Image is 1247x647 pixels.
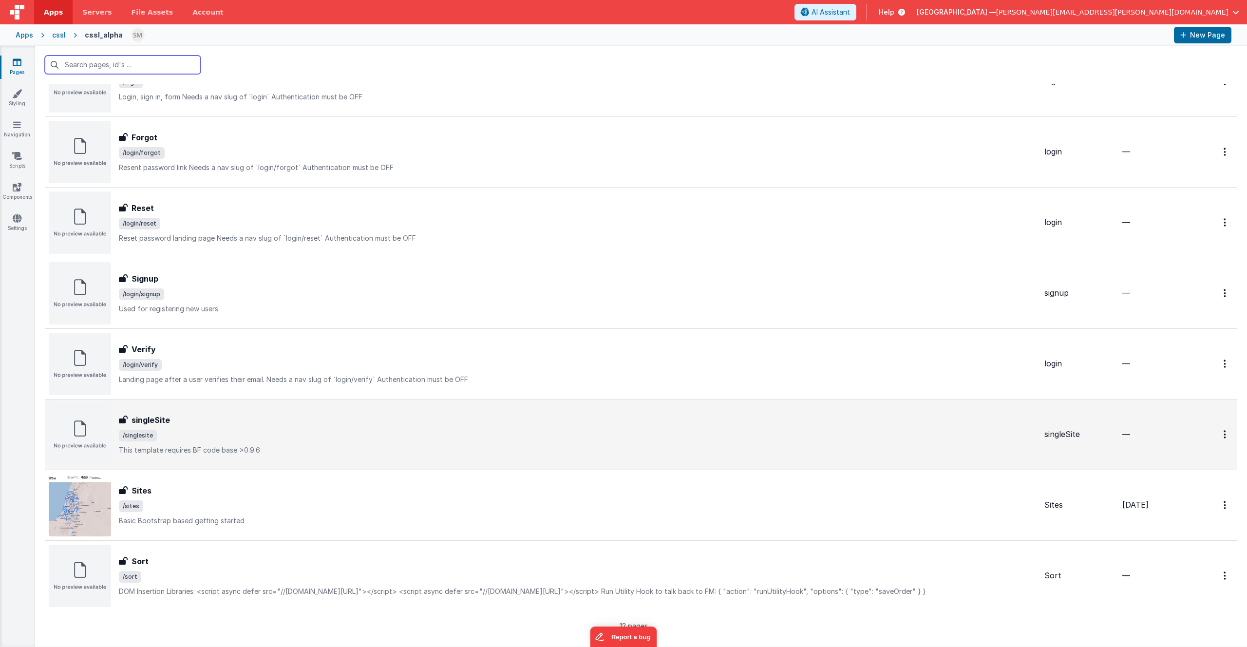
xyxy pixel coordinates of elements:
[1218,495,1233,515] button: Options
[119,359,162,371] span: /login/verify
[119,445,1037,455] p: This template requires BF code base >0.9.6
[82,7,112,17] span: Servers
[119,500,143,512] span: /sites
[119,375,1037,384] p: Landing page after a user verifies their email. Needs a nav slug of `login/verify` Authentication...
[45,621,1223,631] p: 12 pages
[132,202,154,214] h3: Reset
[132,414,170,426] h3: singleSite
[45,56,201,74] input: Search pages, id's ...
[1122,288,1130,298] span: —
[1122,429,1130,439] span: —
[132,343,156,355] h3: Verify
[16,30,33,40] div: Apps
[119,430,157,441] span: /singlesite
[1174,27,1231,43] button: New Page
[132,485,151,496] h3: Sites
[1044,287,1115,299] div: signup
[119,571,141,583] span: /sort
[1044,499,1115,511] div: Sites
[1044,217,1115,228] div: login
[1218,212,1233,232] button: Options
[44,7,63,17] span: Apps
[1044,429,1115,440] div: singleSite
[1218,566,1233,586] button: Options
[132,7,173,17] span: File Assets
[879,7,894,17] span: Help
[1122,571,1130,580] span: —
[1122,217,1130,227] span: —
[132,555,149,567] h3: Sort
[119,163,1037,172] p: Resent password link Needs a nav slug of `login/forgot` Authentication must be OFF
[119,233,1037,243] p: Reset password landing page Needs a nav slug of `login/reset` Authentication must be OFF
[119,92,1037,102] p: Login, sign in, form Needs a nav slug of `login` Authentication must be OFF
[119,304,1037,314] p: Used for registering new users
[1044,146,1115,157] div: login
[119,587,1037,596] p: DOM Insertion Libraries: <script async defer src="//[DOMAIN_NAME][URL]"></script> <script async d...
[996,7,1228,17] span: [PERSON_NAME][EMAIL_ADDRESS][PERSON_NAME][DOMAIN_NAME]
[1122,147,1130,156] span: —
[1122,500,1149,510] span: [DATE]
[1218,283,1233,303] button: Options
[1218,354,1233,374] button: Options
[119,218,160,229] span: /login/reset
[85,30,123,40] div: cssl_alpha
[119,147,165,159] span: /login/forgot
[52,30,66,40] div: cssl
[1044,570,1115,581] div: Sort
[119,516,1037,526] p: Basic Bootstrap based getting started
[1218,424,1233,444] button: Options
[1044,358,1115,369] div: login
[590,627,657,647] iframe: Marker.io feedback button
[131,28,145,42] img: e9616e60dfe10b317d64a5e98ec8e357
[917,7,1239,17] button: [GEOGRAPHIC_DATA] — [PERSON_NAME][EMAIL_ADDRESS][PERSON_NAME][DOMAIN_NAME]
[1218,142,1233,162] button: Options
[119,288,164,300] span: /login/signup
[132,132,157,143] h3: Forgot
[794,4,856,20] button: AI Assistant
[132,273,158,285] h3: Signup
[1122,359,1130,368] span: —
[917,7,996,17] span: [GEOGRAPHIC_DATA] —
[812,7,850,17] span: AI Assistant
